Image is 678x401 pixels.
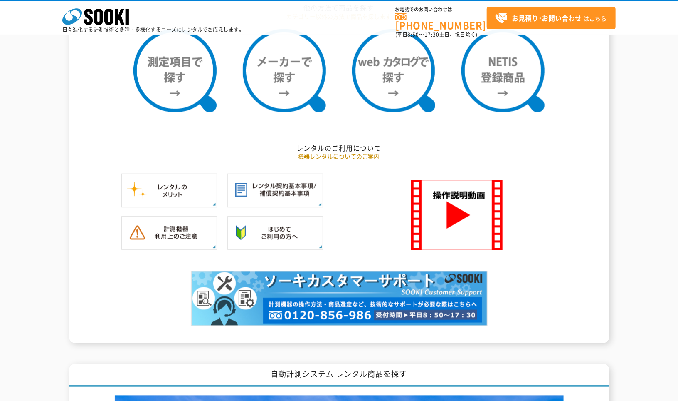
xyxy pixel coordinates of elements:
img: NETIS登録商品 [461,29,545,112]
a: 計測機器ご利用上のご注意 [121,242,217,249]
img: はじめてご利用の方へ [227,216,323,250]
img: メーカーで探す [243,29,326,112]
h2: レンタルのご利用について [96,144,582,153]
span: お電話でのお問い合わせは [395,7,487,12]
img: レンタルのメリット [121,174,217,208]
a: [PHONE_NUMBER] [395,13,487,30]
a: はじめてご利用の方へ [227,242,323,249]
p: 日々進化する計測技術と多種・多様化するニーズにレンタルでお応えします。 [62,27,244,32]
strong: お見積り･お問い合わせ [512,13,582,23]
p: 機器レンタルについてのご案内 [96,152,582,161]
span: 17:30 [424,31,439,38]
img: SOOKI 操作説明動画 [411,180,503,250]
a: レンタルのメリット [121,199,217,207]
img: レンタル契約基本事項／補償契約基本事項 [227,174,323,208]
span: はこちら [495,12,607,25]
img: 計測機器ご利用上のご注意 [121,216,217,250]
span: (平日 ～ 土日、祝日除く) [395,31,478,38]
a: お見積り･お問い合わせはこちら [487,7,616,29]
a: レンタル契約基本事項／補償契約基本事項 [227,199,323,207]
img: 測定項目で探す [133,29,217,112]
img: webカタログで探す [352,29,435,112]
img: カスタマーサポート [191,271,488,326]
span: 8:50 [408,31,419,38]
h1: 自動計測システム レンタル商品を探す [69,364,609,387]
